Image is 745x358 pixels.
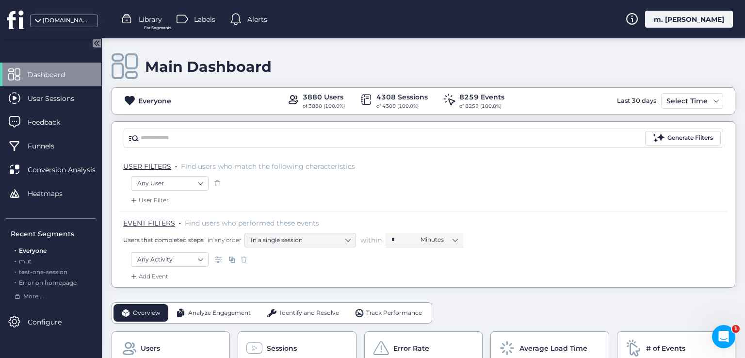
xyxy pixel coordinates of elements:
[19,247,47,254] span: Everyone
[646,343,685,354] span: # of Events
[28,188,77,199] span: Heatmaps
[615,93,659,109] div: Last 30 days
[141,343,160,354] span: Users
[139,14,162,25] span: Library
[133,309,161,318] span: Overview
[303,102,345,110] div: of 3880 (100.0%)
[645,131,721,146] button: Generate Filters
[206,236,242,244] span: in any order
[712,325,735,348] iframe: Intercom live chat
[123,162,171,171] span: USER FILTERS
[15,266,16,276] span: .
[11,228,96,239] div: Recent Segments
[43,16,91,25] div: [DOMAIN_NAME]
[280,309,339,318] span: Identify and Resolve
[519,343,587,354] span: Average Load Time
[19,279,77,286] span: Error on homepage
[267,343,297,354] span: Sessions
[664,95,710,107] div: Select Time
[19,268,67,276] span: test-one-session
[459,92,504,102] div: 8259 Events
[376,102,428,110] div: of 4308 (100.0%)
[247,14,267,25] span: Alerts
[421,232,457,247] nz-select-item: Minutes
[28,141,69,151] span: Funnels
[188,309,251,318] span: Analyze Engagement
[251,233,350,247] nz-select-item: In a single session
[137,176,202,191] nz-select-item: Any User
[179,217,181,227] span: .
[15,256,16,265] span: .
[123,219,175,228] span: EVENT FILTERS
[360,235,382,245] span: within
[181,162,355,171] span: Find users who match the following characteristics
[28,69,80,80] span: Dashboard
[137,252,202,267] nz-select-item: Any Activity
[28,317,76,327] span: Configure
[28,93,89,104] span: User Sessions
[28,164,110,175] span: Conversion Analysis
[15,245,16,254] span: .
[645,11,733,28] div: m. [PERSON_NAME]
[15,277,16,286] span: .
[459,102,504,110] div: of 8259 (100.0%)
[185,219,319,228] span: Find users who performed these events
[144,25,171,31] span: For Segments
[366,309,422,318] span: Track Performance
[667,133,713,143] div: Generate Filters
[129,272,168,281] div: Add Event
[138,96,171,106] div: Everyone
[123,236,204,244] span: Users that completed steps
[732,325,740,333] span: 1
[129,195,169,205] div: User Filter
[194,14,215,25] span: Labels
[28,117,75,128] span: Feedback
[145,58,272,76] div: Main Dashboard
[303,92,345,102] div: 3880 Users
[19,258,32,265] span: mut
[175,160,177,170] span: .
[23,292,44,301] span: More ...
[376,92,428,102] div: 4308 Sessions
[393,343,429,354] span: Error Rate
